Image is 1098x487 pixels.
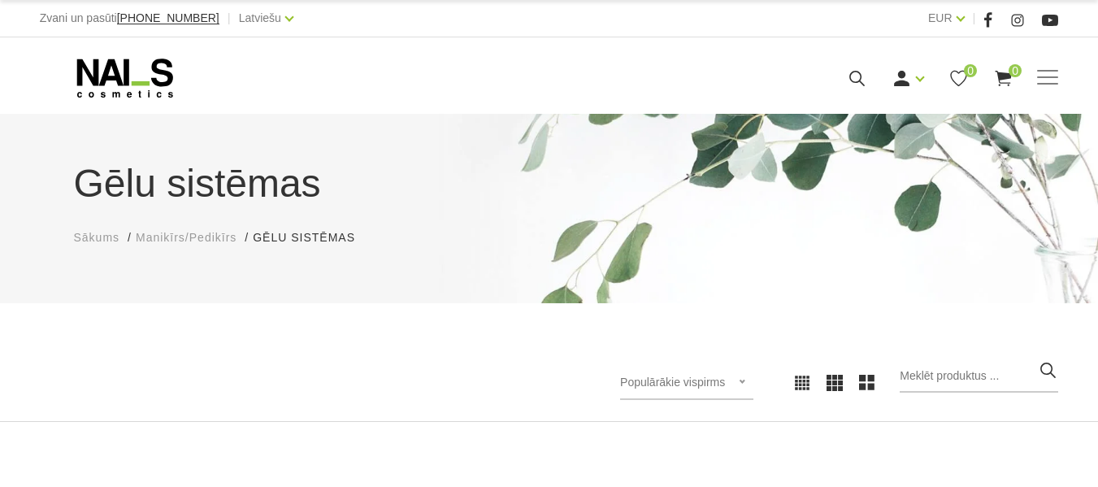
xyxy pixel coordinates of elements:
[136,229,237,246] a: Manikīrs/Pedikīrs
[136,231,237,244] span: Manikīrs/Pedikīrs
[620,376,725,389] span: Populārākie vispirms
[964,64,977,77] span: 0
[74,154,1025,213] h1: Gēlu sistēmas
[239,8,281,28] a: Latviešu
[40,8,219,28] div: Zvani un pasūti
[228,8,231,28] span: |
[74,231,120,244] span: Sākums
[117,11,219,24] span: [PHONE_NUMBER]
[74,229,120,246] a: Sākums
[253,229,371,246] li: Gēlu sistēmas
[117,12,219,24] a: [PHONE_NUMBER]
[1009,64,1022,77] span: 0
[900,360,1058,393] input: Meklēt produktus ...
[948,68,969,89] a: 0
[928,8,953,28] a: EUR
[993,68,1013,89] a: 0
[973,8,976,28] span: |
